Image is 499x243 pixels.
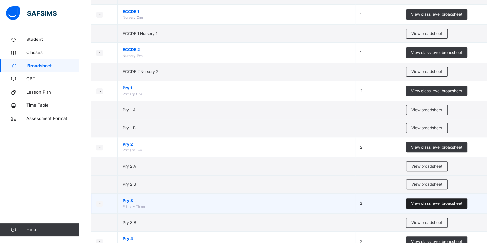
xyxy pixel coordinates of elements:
span: Primary One [123,92,142,96]
span: Pry 3 [123,198,350,203]
a: View class level broadsheet [406,142,467,147]
a: View class level broadsheet [406,10,467,14]
span: Classes [26,49,79,56]
span: Primary Two [123,148,142,152]
a: View class level broadsheet [406,86,467,91]
a: View class level broadsheet [406,237,467,242]
a: View broadsheet [406,29,448,34]
span: ECCDE 1 [123,9,350,14]
span: Broadsheet [27,63,79,69]
span: Pry 2 A [123,164,136,169]
span: Lesson Plan [26,89,79,95]
span: View class level broadsheet [411,144,462,150]
a: View broadsheet [406,105,448,110]
span: View broadsheet [411,31,442,37]
span: ECCDE 2 Nursery 2 [123,69,158,74]
span: Help [26,227,79,233]
a: View broadsheet [406,123,448,128]
span: CBT [26,76,79,82]
span: Pry 2 [123,141,350,147]
span: View class level broadsheet [411,201,462,206]
span: Student [26,36,79,43]
span: Primary Three [123,204,145,208]
a: View class level broadsheet [406,199,467,203]
span: View class level broadsheet [411,50,462,56]
span: Nursery Two [123,54,143,58]
a: View broadsheet [406,180,448,185]
a: View broadsheet [406,162,448,167]
span: 2 [360,145,362,149]
span: View class level broadsheet [411,88,462,94]
span: 1 [360,12,362,17]
span: Pry 1 B [123,125,136,130]
span: Pry 4 [123,236,350,242]
span: Pry 1 [123,85,350,91]
span: View broadsheet [411,125,442,131]
span: View class level broadsheet [411,12,462,17]
span: View broadsheet [411,69,442,75]
span: 1 [360,50,362,55]
span: Assessment Format [26,115,79,122]
a: View class level broadsheet [406,48,467,53]
a: View broadsheet [406,67,448,72]
span: Time Table [26,102,79,109]
img: safsims [6,6,57,20]
span: ECCDE 2 [123,47,350,53]
span: 2 [360,201,362,206]
span: Pry 2 B [123,182,136,187]
span: 2 [360,88,362,93]
span: View broadsheet [411,163,442,169]
span: View broadsheet [411,181,442,187]
span: View broadsheet [411,107,442,113]
a: View broadsheet [406,218,448,223]
span: View broadsheet [411,220,442,226]
span: Nursery One [123,15,143,19]
span: Pry 1 A [123,107,136,112]
span: Pry 3 B [123,220,136,225]
span: ECCDE 1 Nursery 1 [123,31,158,36]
